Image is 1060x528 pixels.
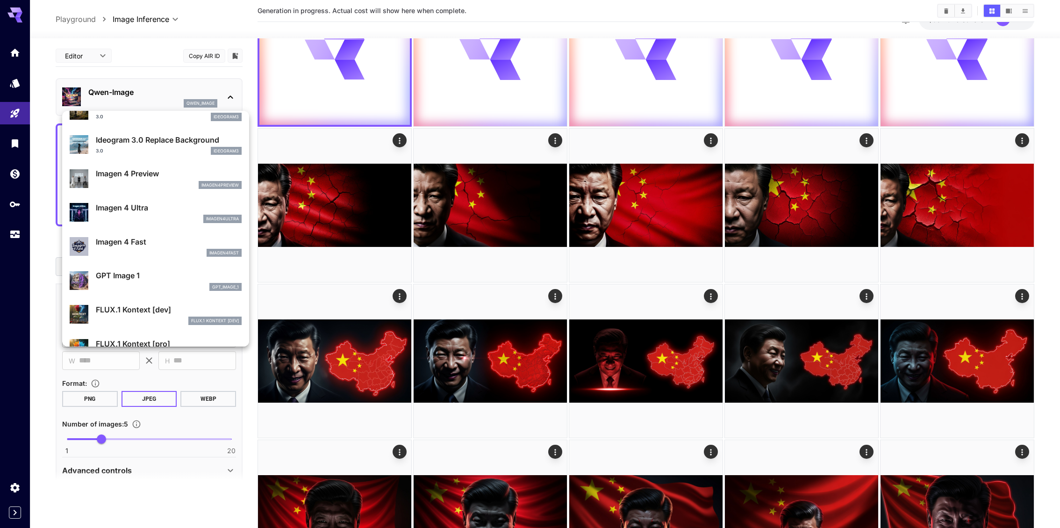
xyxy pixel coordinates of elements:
p: FLUX.1 Kontext [pro] [96,338,242,349]
p: Imagen 4 Fast [96,236,242,247]
p: Imagen 4 Preview [96,168,242,179]
p: ideogram3 [214,148,239,154]
p: GPT Image 1 [96,270,242,281]
div: Imagen 4 Previewimagen4preview [70,164,242,193]
p: Imagen 4 Ultra [96,202,242,213]
div: Ideogram 3.0 Replace Background3.0ideogram3 [70,130,242,159]
p: FLUX.1 Kontext [dev] [191,318,239,324]
div: FLUX.1 Kontext [pro] [70,334,242,363]
div: Imagen 4 Ultraimagen4ultra [70,198,242,227]
p: 3.0 [96,147,103,154]
p: FLUX.1 Kontext [dev] [96,304,242,315]
p: gpt_image_1 [212,284,239,290]
p: imagen4fast [209,250,239,256]
div: GPT Image 1gpt_image_1 [70,266,242,295]
div: FLUX.1 Kontext [dev]FLUX.1 Kontext [dev] [70,300,242,329]
div: Ideogram 3.0 Reframe3.0ideogram3 [70,96,242,125]
p: ideogram3 [214,114,239,120]
p: imagen4ultra [206,216,239,222]
p: 3.0 [96,113,103,120]
p: Ideogram 3.0 Replace Background [96,134,242,145]
p: imagen4preview [201,182,239,188]
div: Imagen 4 Fastimagen4fast [70,232,242,261]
